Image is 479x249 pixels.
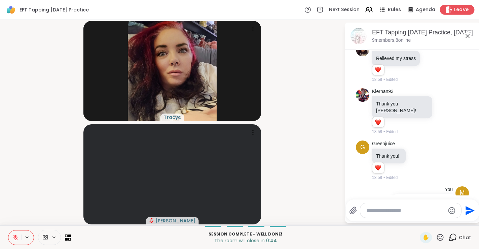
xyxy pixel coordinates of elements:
span: • [383,129,385,135]
img: https://sharewell-space-live.sfo3.digitaloceanspaces.com/user-generated/68274720-81bd-44ac-9e43-a... [356,88,369,102]
span: Tracyc [164,114,181,121]
p: Thank you! [376,153,402,159]
button: Reactions: love [374,165,381,170]
span: Agenda [416,6,435,13]
span: Chat [459,234,471,241]
span: EFT Tapping [DATE] Practice [20,6,89,13]
textarea: Type your message [366,207,445,214]
img: EFT Tapping Thursday Practice, Oct 09 [351,28,367,44]
span: Edited [386,76,398,83]
h4: You [445,186,453,193]
span: [PERSON_NAME] [155,217,195,224]
span: Leave [454,6,469,13]
span: Next Session [329,6,360,13]
span: • [383,76,385,83]
p: 9 members, 8 online [372,37,411,44]
span: G [360,143,365,152]
img: https://sharewell-space-live.sfo3.digitaloceanspaces.com/user-generated/5af3b406-c1e5-410b-bd81-f... [356,43,369,56]
div: Reaction list [372,162,384,173]
button: Emoji picker [448,207,456,215]
span: 18:58 [372,76,382,83]
button: Reactions: love [374,67,381,73]
button: Reactions: love [374,120,381,125]
span: Edited [386,175,398,181]
div: EFT Tapping [DATE] Practice, [DATE] [372,28,474,37]
span: • [383,175,385,181]
p: Session Complete - well done! [75,231,416,237]
span: 18:58 [372,175,382,181]
span: Rules [388,6,401,13]
p: Thank you [PERSON_NAME]! [376,100,428,114]
p: The room will close in 0:44 [75,237,416,244]
a: Greenjuice [372,141,395,147]
img: Tracyc [128,21,217,121]
span: m [460,188,465,197]
span: audio-muted [149,218,154,223]
span: ✋ [422,234,429,242]
img: ShareWell Logomark [5,4,17,15]
p: Relieved my stress [376,55,416,62]
div: Reaction list [372,117,384,128]
a: Kiernan93 [372,88,394,95]
button: Send [462,203,477,218]
div: Reaction list [372,65,384,75]
span: Edited [386,129,398,135]
span: 18:58 [372,129,382,135]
